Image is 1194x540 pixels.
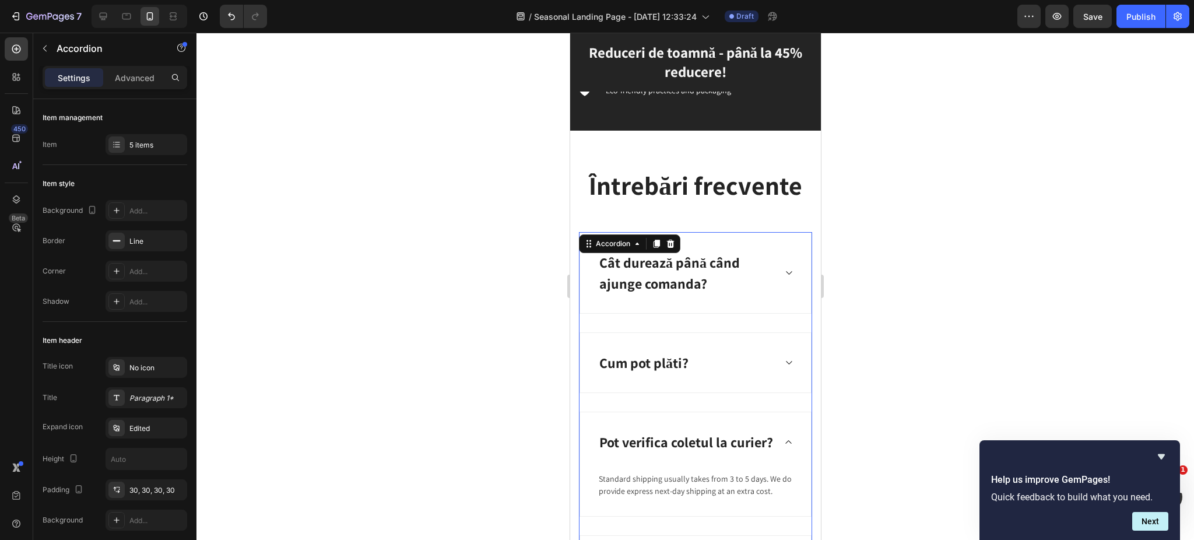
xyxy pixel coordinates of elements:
[115,72,154,84] p: Advanced
[129,206,184,216] div: Add...
[106,448,187,469] input: Auto
[43,139,57,150] div: Item
[534,10,697,23] span: Seasonal Landing Page - [DATE] 12:33:24
[529,10,532,23] span: /
[129,393,184,404] div: Paragraph 1*
[43,296,69,307] div: Shadow
[9,213,28,223] div: Beta
[43,515,83,525] div: Background
[43,392,57,403] div: Title
[43,113,103,123] div: Item management
[129,236,184,247] div: Line
[736,11,754,22] span: Draft
[1126,10,1156,23] div: Publish
[129,267,184,277] div: Add...
[11,124,28,134] div: 450
[76,9,82,23] p: 7
[220,5,267,28] div: Undo/Redo
[129,297,184,307] div: Add...
[43,203,99,219] div: Background
[129,140,184,150] div: 5 items
[1132,512,1168,531] button: Next question
[43,361,73,371] div: Title icon
[991,473,1168,487] h2: Help us improve GemPages!
[991,450,1168,531] div: Help us improve GemPages!
[57,41,156,55] p: Accordion
[43,266,66,276] div: Corner
[43,482,86,498] div: Padding
[129,423,184,434] div: Edited
[43,451,80,467] div: Height
[43,236,65,246] div: Border
[570,33,821,540] iframe: Design area
[43,178,75,189] div: Item style
[58,72,90,84] p: Settings
[43,335,82,346] div: Item header
[129,485,184,496] div: 30, 30, 30, 30
[1083,12,1102,22] span: Save
[129,363,184,373] div: No icon
[991,492,1168,503] p: Quick feedback to build what you need.
[1116,5,1165,28] button: Publish
[5,5,87,28] button: 7
[1178,465,1188,475] span: 1
[1154,450,1168,464] button: Hide survey
[129,516,184,526] div: Add...
[43,422,83,432] div: Expand icon
[1073,5,1112,28] button: Save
